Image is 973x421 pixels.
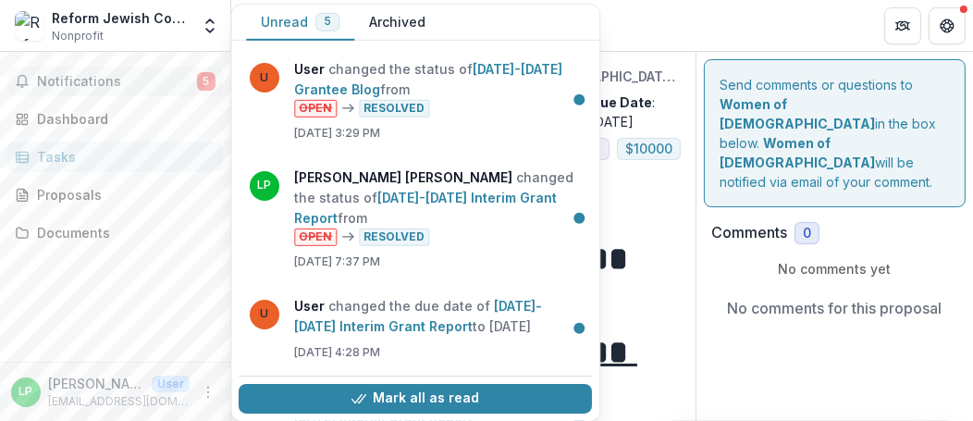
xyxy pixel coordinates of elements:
span: Nonprofit [52,28,104,44]
div: Lori Miller Pike [19,386,33,398]
a: Proposals [7,180,223,210]
a: Dashboard [7,104,223,134]
button: More [197,381,219,403]
span: $ 10000 [625,142,672,157]
button: Partners [884,7,921,44]
p: No comments yet [711,259,958,279]
button: Get Help [929,7,966,44]
span: Notifications [37,74,197,90]
strong: Women of [DEMOGRAPHIC_DATA] [720,135,875,170]
button: Notifications5 [7,67,223,96]
p: changed the due date of to [DATE] [294,295,581,336]
div: Documents [37,223,208,242]
p: No comments for this proposal [728,297,942,319]
div: Tasks [37,147,208,167]
span: 0 [803,226,811,241]
p: User [152,376,190,392]
button: Open entity switcher [197,7,223,44]
button: Mark all as read [239,384,592,414]
p: changed the status of from [294,59,581,118]
a: [DATE]-[DATE] Interim Grant Report [294,190,557,226]
strong: Women of [DEMOGRAPHIC_DATA] [720,96,875,131]
img: Reform Jewish Commuity of Canada [15,11,44,41]
a: [DATE]-[DATE] Interim Grant Report [294,297,542,333]
span: 5 [197,72,216,91]
div: Reform Jewish Commuity of [GEOGRAPHIC_DATA] [52,8,190,28]
a: [DATE]-[DATE] Grantee Blog [294,61,562,97]
div: Send comments or questions to in the box below. will be notified via email of your comment. [704,59,966,207]
h2: Comments [711,224,787,241]
p: [EMAIL_ADDRESS][DOMAIN_NAME] [48,393,190,410]
div: Dashboard [37,109,208,129]
p: [PERSON_NAME] [PERSON_NAME] [48,374,144,393]
p: : [DATE] [590,93,681,131]
p: changed the status of from [294,167,581,246]
a: Tasks [7,142,223,172]
div: Proposals [37,185,208,204]
a: Documents [7,217,223,248]
strong: Due Date [590,94,652,110]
